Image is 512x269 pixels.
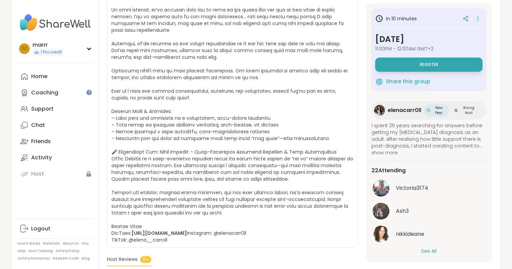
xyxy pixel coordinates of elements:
img: Rising Host [454,109,458,112]
span: elenacarr0ll [388,106,421,114]
button: Register [375,58,483,72]
a: About Us [63,241,79,246]
a: Victoria3174Victoria3174 [371,179,486,198]
a: nikkideanenikkideane [371,225,486,244]
iframe: Spotlight [86,90,92,95]
a: Safety Policy [56,249,80,253]
span: 11:00PM - 12:00AM GMT+2 [375,45,483,52]
span: m [22,44,27,53]
a: Support [18,101,93,117]
img: elenacarr0ll [374,105,385,116]
div: Friends [31,138,51,145]
div: Coaching [31,89,58,96]
div: Chat [31,121,45,129]
a: Blog [82,256,90,261]
button: Share this group [375,74,430,89]
a: Host [18,166,93,182]
div: Support [31,105,54,113]
span: Register [420,62,438,67]
span: Rising Host [459,105,478,115]
span: Host Reviews [107,256,137,263]
a: Redeem Code [53,256,79,261]
img: ShareWell Nav Logo [18,11,93,35]
span: Ash3 [396,207,409,215]
img: ShareWell Logomark [375,77,383,86]
span: New Peer [431,105,446,115]
img: Victoria3174 [372,180,389,197]
span: Victoria3174 [396,184,428,192]
span: I spent 25 years searching for answers before getting my [MEDICAL_DATA] diagnosis as an adult. Af... [371,122,486,149]
a: elenacarr0llelenacarr0llNew PeerNew PeerRising HostRising Host [371,101,486,119]
span: 5+ [140,256,151,263]
span: show more [371,149,486,156]
a: Referrals [43,241,60,246]
span: nikkideane [396,230,424,238]
a: Host Training [28,249,53,253]
div: Logout [31,225,50,232]
img: New Peer [427,109,430,112]
a: How It Works [18,241,40,246]
div: Home [31,73,47,80]
a: Logout [18,221,93,237]
a: Activity [18,150,93,166]
span: 1 Pro credit [41,49,62,55]
h3: in 10 minutes [375,15,417,23]
a: Safety Resources [18,256,50,261]
a: Help [18,249,26,253]
h3: [DATE] [375,33,483,45]
a: Friends [18,133,93,150]
a: Home [18,68,93,85]
span: 22 Attending [371,166,406,175]
img: Ash3 [372,203,389,220]
a: Coaching [18,85,93,101]
span: Share this group [386,78,430,86]
a: Ash3Ash3 [371,202,486,221]
a: FAQ [82,241,89,246]
div: marrr [33,41,63,49]
div: Host [31,170,44,178]
img: nikkideane [372,226,389,243]
button: See All [421,248,436,255]
a: Chat [18,117,93,133]
div: Activity [31,154,52,161]
a: [URL][DOMAIN_NAME] [131,230,187,237]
